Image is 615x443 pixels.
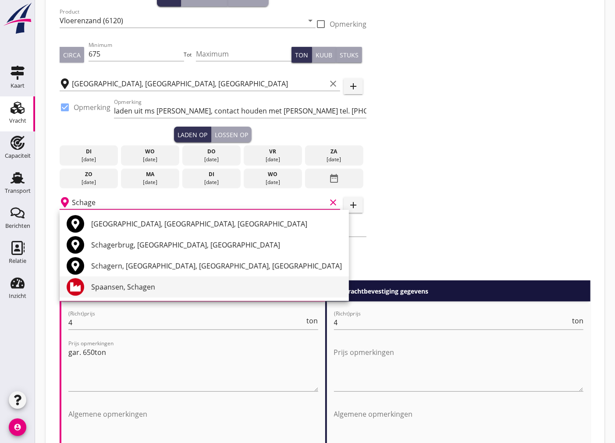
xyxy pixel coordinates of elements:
div: wo [123,148,177,156]
div: za [307,148,361,156]
i: clear [328,78,338,89]
div: Inzicht [9,293,26,299]
div: Ton [295,50,308,60]
input: Maximum [196,47,292,61]
div: Lossen op [215,130,248,139]
i: arrow_drop_down [305,15,316,26]
div: Spaansen, Schagen [91,282,342,292]
div: Stuks [340,50,359,60]
i: date_range [329,170,339,186]
button: Laden op [174,127,211,142]
i: account_circle [9,418,26,436]
label: Opmerking [330,20,366,28]
div: Vracht [9,118,26,124]
input: Opmerking [114,104,366,118]
div: [DATE] [307,156,361,163]
button: Lossen op [211,127,252,142]
div: do [185,148,238,156]
div: Capaciteit [5,153,31,159]
div: Kaart [11,83,25,89]
div: vr [246,148,300,156]
div: Berichten [5,223,30,229]
div: [DATE] [246,156,300,163]
div: Schagern, [GEOGRAPHIC_DATA], [GEOGRAPHIC_DATA], [GEOGRAPHIC_DATA] [91,261,342,271]
div: [DATE] [185,178,238,186]
div: di [185,170,238,178]
input: (Richt)prijs [68,315,305,330]
div: Kuub [316,50,332,60]
div: [DATE] [62,156,116,163]
i: clear [328,197,338,208]
label: Opmerking [74,103,110,112]
div: Laden op [178,130,207,139]
button: Kuub [312,47,336,63]
input: (Richt)prijs [334,315,571,330]
input: Losplaats [72,195,326,209]
div: di [62,148,116,156]
div: Transport [5,188,31,194]
input: Laadplaats [72,77,326,91]
button: Ton [292,47,312,63]
button: Stuks [336,47,362,63]
textarea: Prijs opmerkingen [68,345,318,391]
button: Circa [60,47,84,63]
span: ton [572,317,583,324]
div: zo [62,170,116,178]
div: Tot [184,51,196,59]
div: [DATE] [123,178,177,186]
div: Schagerbrug, [GEOGRAPHIC_DATA], [GEOGRAPHIC_DATA] [91,240,342,250]
div: [DATE] [185,156,238,163]
input: Minimum [89,47,184,61]
input: Product [60,14,303,28]
i: add [348,200,359,210]
div: [DATE] [62,178,116,186]
div: ma [123,170,177,178]
div: [DATE] [123,156,177,163]
img: logo-small.a267ee39.svg [2,2,33,35]
span: ton [307,317,318,324]
textarea: Prijs opmerkingen [334,345,584,391]
div: Circa [63,50,81,60]
div: [DATE] [246,178,300,186]
i: add [348,81,359,92]
div: wo [246,170,300,178]
div: [GEOGRAPHIC_DATA], [GEOGRAPHIC_DATA], [GEOGRAPHIC_DATA] [91,219,342,229]
div: Relatie [9,258,26,264]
